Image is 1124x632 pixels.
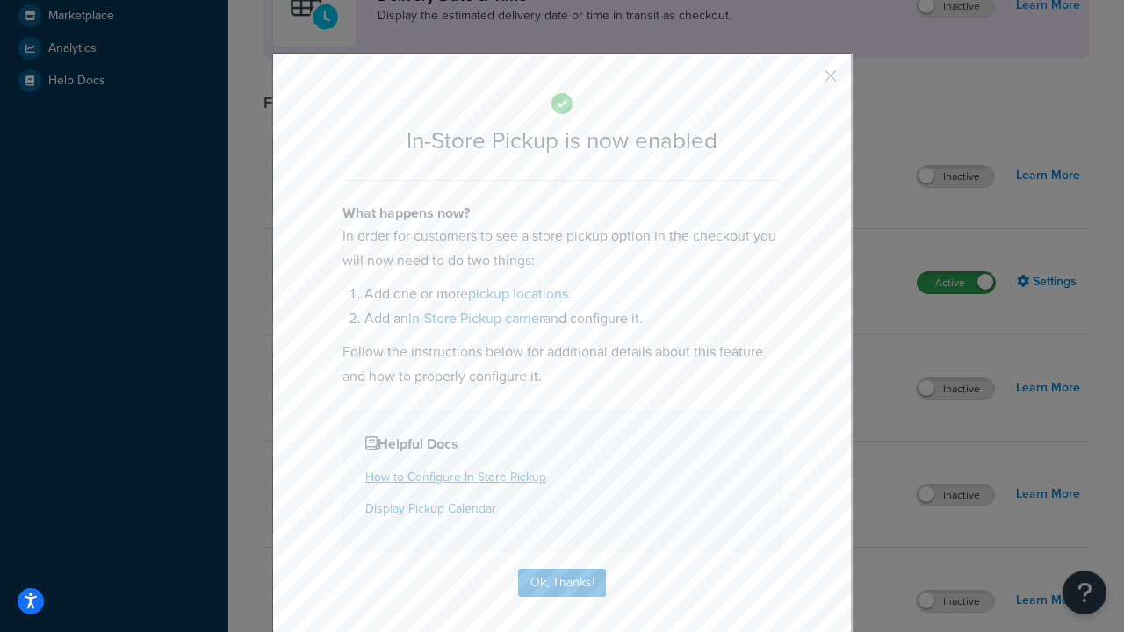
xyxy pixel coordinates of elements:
[468,284,568,304] a: pickup locations
[408,308,544,328] a: In-Store Pickup carrier
[342,224,782,273] p: In order for customers to see a store pickup option in the checkout you will now need to do two t...
[364,282,782,306] li: Add one or more .
[364,306,782,331] li: Add an and configure it.
[518,569,606,597] button: Ok, Thanks!
[342,128,782,154] h2: In-Store Pickup is now enabled
[342,203,782,224] h4: What happens now?
[342,340,782,389] p: Follow the instructions below for additional details about this feature and how to properly confi...
[365,468,546,486] a: How to Configure In-Store Pickup
[365,434,759,455] h4: Helpful Docs
[365,499,496,518] a: Display Pickup Calendar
